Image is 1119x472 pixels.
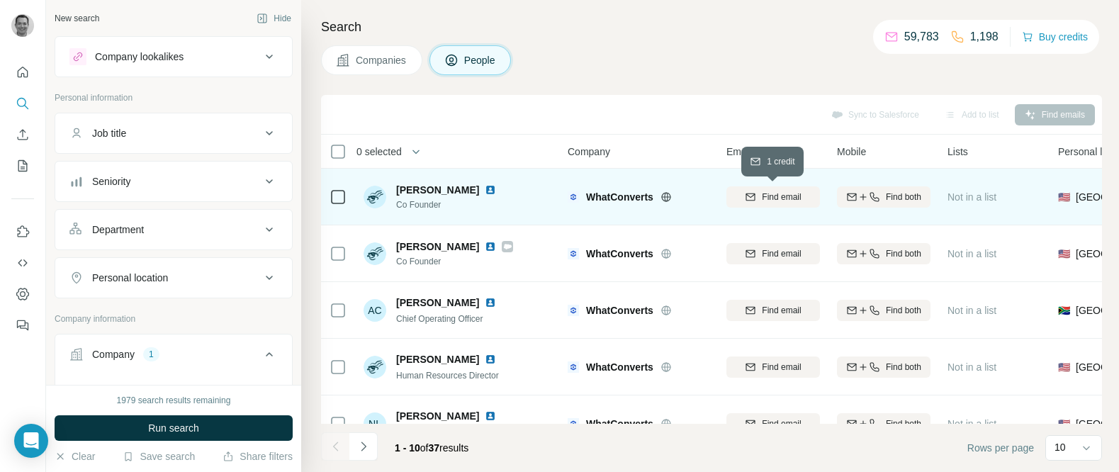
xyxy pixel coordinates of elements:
[837,243,930,264] button: Find both
[762,304,801,317] span: Find email
[586,247,653,261] span: WhatConverts
[837,356,930,378] button: Find both
[726,300,820,321] button: Find email
[55,261,292,295] button: Personal location
[396,240,479,254] span: [PERSON_NAME]
[568,361,579,373] img: Logo of WhatConverts
[886,361,921,373] span: Find both
[364,186,386,208] img: Avatar
[95,50,184,64] div: Company lookalikes
[356,145,402,159] span: 0 selected
[395,442,468,454] span: results
[586,190,653,204] span: WhatConverts
[1058,417,1070,431] span: 🇺🇸
[1055,440,1066,454] p: 10
[948,145,968,159] span: Lists
[762,417,801,430] span: Find email
[11,91,34,116] button: Search
[485,354,496,365] img: LinkedIn logo
[1058,190,1070,204] span: 🇺🇸
[396,198,502,211] span: Co Founder
[485,241,496,252] img: LinkedIn logo
[55,337,292,377] button: Company1
[395,442,420,454] span: 1 - 10
[948,248,996,259] span: Not in a list
[726,186,820,208] button: Find email
[1022,27,1088,47] button: Buy credits
[364,299,386,322] div: AC
[948,305,996,316] span: Not in a list
[762,361,801,373] span: Find email
[726,243,820,264] button: Find email
[55,91,293,104] p: Personal information
[69,377,278,395] div: Select a company name or website
[886,247,921,260] span: Find both
[396,352,479,366] span: [PERSON_NAME]
[837,413,930,434] button: Find both
[11,122,34,147] button: Enrich CSV
[143,348,159,361] div: 1
[568,248,579,259] img: Logo of WhatConverts
[14,424,48,458] div: Open Intercom Messenger
[223,449,293,463] button: Share filters
[117,394,231,407] div: 1979 search results remaining
[92,223,144,237] div: Department
[1058,303,1070,318] span: 🇿🇦
[55,213,292,247] button: Department
[726,413,820,434] button: Find email
[396,255,513,268] span: Co Founder
[247,8,301,29] button: Hide
[586,417,653,431] span: WhatConverts
[485,410,496,422] img: LinkedIn logo
[568,145,610,159] span: Company
[904,28,939,45] p: 59,783
[55,40,292,74] button: Company lookalikes
[11,313,34,338] button: Feedback
[396,296,479,310] span: [PERSON_NAME]
[396,409,479,423] span: [PERSON_NAME]
[429,442,440,454] span: 37
[396,371,499,381] span: Human Resources Director
[886,417,921,430] span: Find both
[837,300,930,321] button: Find both
[396,314,483,324] span: Chief Operating Officer
[92,174,130,189] div: Seniority
[11,219,34,245] button: Use Surfe on LinkedIn
[762,247,801,260] span: Find email
[55,164,292,198] button: Seniority
[726,356,820,378] button: Find email
[396,183,479,197] span: [PERSON_NAME]
[485,184,496,196] img: LinkedIn logo
[886,304,921,317] span: Find both
[967,441,1034,455] span: Rows per page
[11,14,34,37] img: Avatar
[1058,360,1070,374] span: 🇺🇸
[123,449,195,463] button: Save search
[55,415,293,441] button: Run search
[356,53,407,67] span: Companies
[837,186,930,208] button: Find both
[568,418,579,429] img: Logo of WhatConverts
[55,12,99,25] div: New search
[364,412,386,435] div: NL
[586,360,653,374] span: WhatConverts
[364,356,386,378] img: Avatar
[55,116,292,150] button: Job title
[948,361,996,373] span: Not in a list
[55,449,95,463] button: Clear
[420,442,429,454] span: of
[11,60,34,85] button: Quick start
[948,191,996,203] span: Not in a list
[726,145,751,159] span: Email
[485,297,496,308] img: LinkedIn logo
[92,347,135,361] div: Company
[568,305,579,316] img: Logo of WhatConverts
[321,17,1102,37] h4: Search
[11,153,34,179] button: My lists
[837,145,866,159] span: Mobile
[364,242,386,265] img: Avatar
[92,126,126,140] div: Job title
[886,191,921,203] span: Find both
[762,191,801,203] span: Find email
[948,418,996,429] span: Not in a list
